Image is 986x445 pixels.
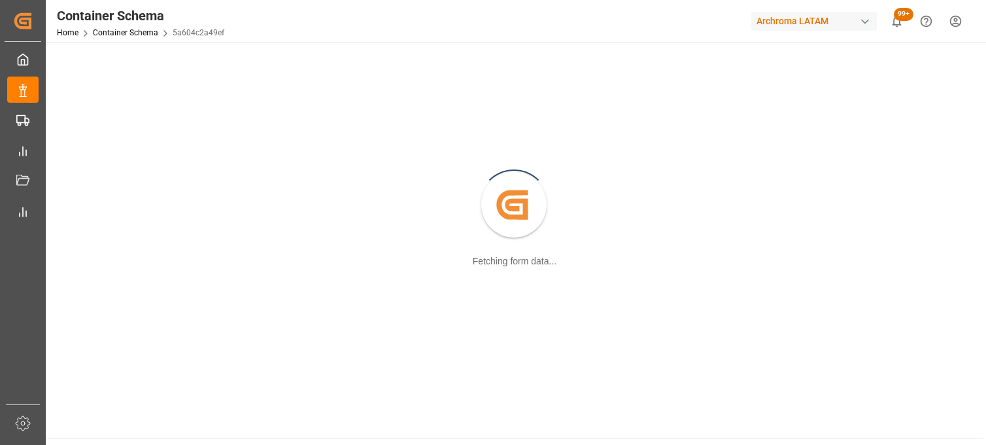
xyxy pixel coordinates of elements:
[751,12,877,31] div: Archroma LATAM
[473,255,556,268] div: Fetching form data...
[894,8,913,21] span: 99+
[93,28,158,37] a: Container Schema
[882,7,911,36] button: show 100 new notifications
[911,7,941,36] button: Help Center
[751,9,882,33] button: Archroma LATAM
[57,28,78,37] a: Home
[57,6,224,26] div: Container Schema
